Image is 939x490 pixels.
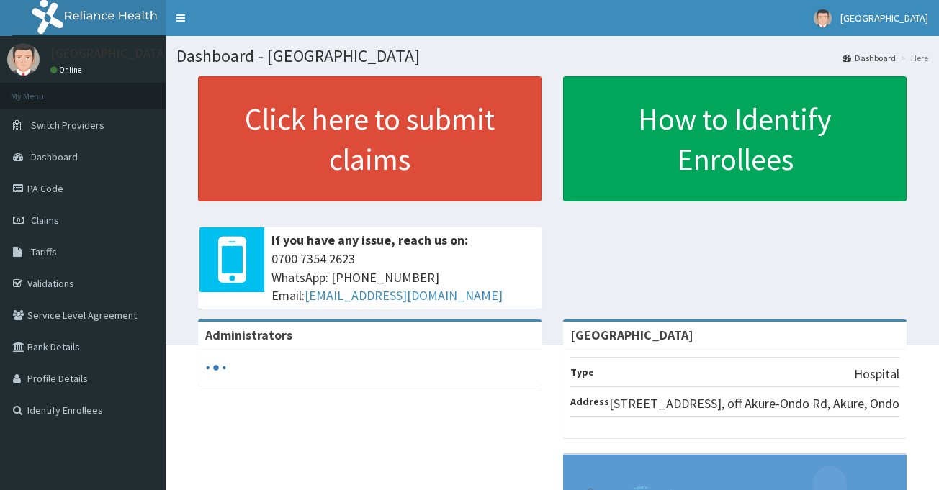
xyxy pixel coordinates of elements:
[305,287,503,304] a: [EMAIL_ADDRESS][DOMAIN_NAME]
[31,150,78,163] span: Dashboard
[570,395,609,408] b: Address
[198,76,542,201] a: Click here to submit claims
[840,12,928,24] span: [GEOGRAPHIC_DATA]
[31,214,59,227] span: Claims
[563,76,907,201] a: How to Identify Enrollees
[271,250,534,305] span: 0700 7354 2623 WhatsApp: [PHONE_NUMBER] Email:
[570,327,693,343] strong: [GEOGRAPHIC_DATA]
[854,365,899,384] p: Hospital
[31,245,57,258] span: Tariffs
[609,394,899,413] p: [STREET_ADDRESS], off Akure-Ondo Rd, Akure, Ondo
[570,366,594,378] b: Type
[814,9,832,27] img: User Image
[271,232,468,248] b: If you have any issue, reach us on:
[7,43,40,76] img: User Image
[176,47,928,65] h1: Dashboard - [GEOGRAPHIC_DATA]
[843,52,896,64] a: Dashboard
[205,357,227,378] svg: audio-loading
[50,47,169,60] p: [GEOGRAPHIC_DATA]
[205,327,292,343] b: Administrators
[50,65,85,75] a: Online
[897,52,928,64] li: Here
[31,119,104,132] span: Switch Providers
